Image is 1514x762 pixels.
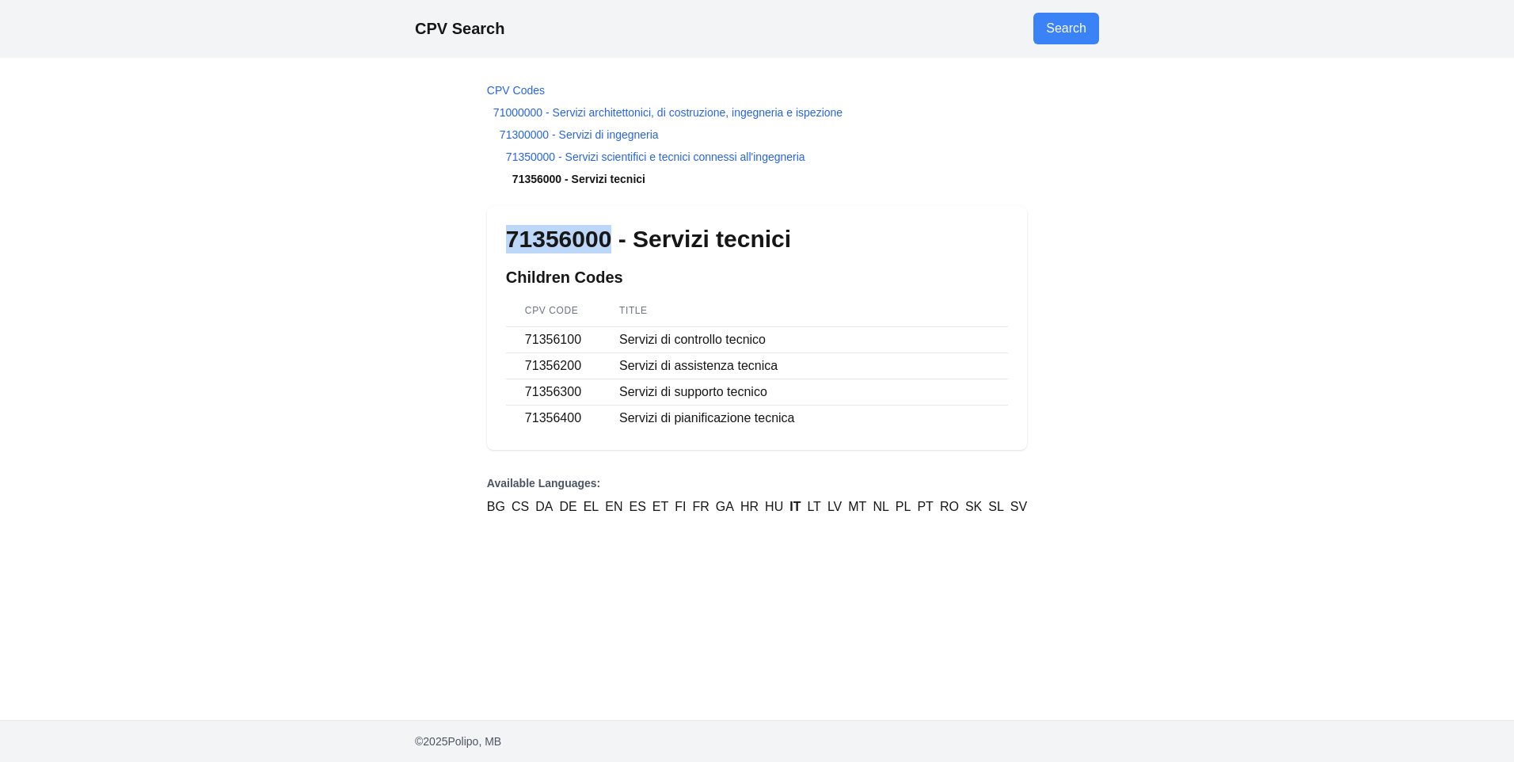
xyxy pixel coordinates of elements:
[600,295,1008,327] th: Title
[917,497,933,516] a: PT
[506,295,600,327] th: CPV Code
[740,497,759,516] a: HR
[415,733,1099,749] p: © 2025 Polipo, MB
[807,497,820,516] a: LT
[789,497,801,516] a: IT
[559,497,576,516] a: DE
[675,497,686,516] a: FI
[500,128,659,141] a: 71300000 - Servizi di ingegneria
[600,327,1008,353] td: Servizi di controllo tecnico
[716,497,734,516] a: GA
[940,497,959,516] a: RO
[506,353,600,379] td: 71356200
[848,497,866,516] a: MT
[1010,497,1027,516] a: SV
[506,406,600,432] td: 71356400
[512,497,529,516] a: CS
[652,497,668,516] a: ET
[506,327,600,353] td: 71356100
[487,475,1027,516] nav: Language Versions
[1033,13,1099,44] a: Go to search
[896,497,911,516] a: PL
[487,82,1027,187] nav: Breadcrumb
[535,497,553,516] a: DA
[988,497,1004,516] a: SL
[600,379,1008,406] td: Servizi di supporto tecnico
[600,353,1008,379] td: Servizi di assistenza tecnica
[630,497,646,516] a: ES
[506,150,805,163] a: 71350000 - Servizi scientifici e tecnici connessi all'ingegneria
[487,475,1027,491] p: Available Languages:
[827,497,842,516] a: LV
[873,497,888,516] a: NL
[693,497,709,516] a: FR
[765,497,783,516] a: HU
[584,497,599,516] a: EL
[487,171,1027,187] li: 71356000 - Servizi tecnici
[487,497,505,516] a: BG
[600,406,1008,432] td: Servizi di pianificazione tecnica
[415,20,504,37] a: CPV Search
[965,497,982,516] a: SK
[506,266,1008,288] h2: Children Codes
[487,84,545,97] a: CPV Codes
[493,106,843,119] a: 71000000 - Servizi architettonici, di costruzione, ingegneria e ispezione
[605,497,622,516] a: EN
[506,225,1008,253] h1: 71356000 - Servizi tecnici
[506,379,600,406] td: 71356300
